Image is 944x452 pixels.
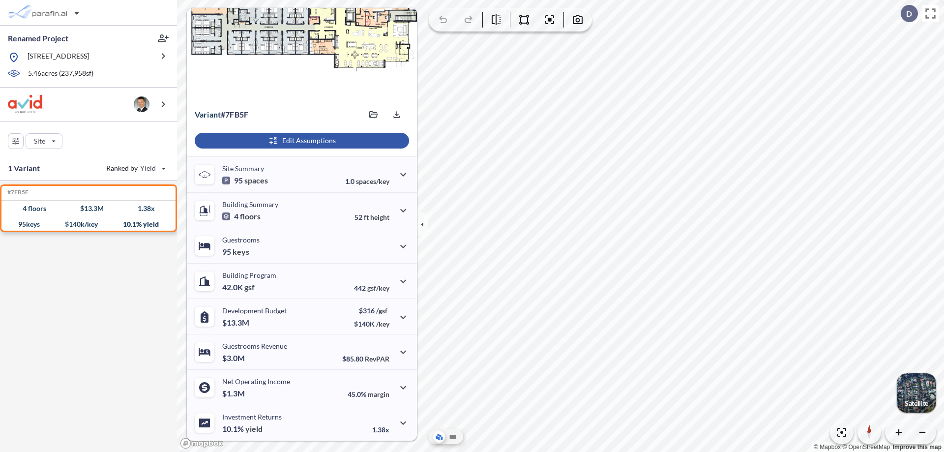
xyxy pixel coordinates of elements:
[28,51,89,63] p: [STREET_ADDRESS]
[348,390,389,398] p: 45.0%
[140,163,156,173] span: Yield
[180,438,223,449] a: Mapbox homepage
[372,425,389,434] p: 1.38x
[222,342,287,350] p: Guestrooms Revenue
[376,306,387,315] span: /gsf
[354,284,389,292] p: 442
[356,177,389,185] span: spaces/key
[244,176,268,185] span: spaces
[893,444,942,451] a: Improve this map
[370,213,389,221] span: height
[365,355,389,363] span: RevPAR
[222,282,255,292] p: 42.0K
[222,306,287,315] p: Development Budget
[354,320,389,328] p: $140K
[447,431,459,443] button: Site Plan
[8,162,40,174] p: 1 Variant
[222,271,276,279] p: Building Program
[5,189,29,196] h5: Click to copy the code
[245,424,263,434] span: yield
[433,431,445,443] button: Aerial View
[222,353,246,363] p: $3.0M
[26,133,62,149] button: Site
[354,306,389,315] p: $316
[8,95,44,113] img: BrandImage
[195,110,221,119] span: Variant
[222,236,260,244] p: Guestrooms
[233,247,249,257] span: keys
[222,318,251,328] p: $13.3M
[905,399,928,407] p: Satellite
[376,320,389,328] span: /key
[222,413,282,421] p: Investment Returns
[134,96,149,112] img: user logo
[28,68,93,79] p: 5.46 acres ( 237,958 sf)
[222,247,249,257] p: 95
[222,377,290,386] p: Net Operating Income
[222,164,264,173] p: Site Summary
[367,284,389,292] span: gsf/key
[345,177,389,185] p: 1.0
[364,213,369,221] span: ft
[195,133,409,149] button: Edit Assumptions
[814,444,841,451] a: Mapbox
[98,160,172,176] button: Ranked by Yield
[222,176,268,185] p: 95
[897,373,936,413] img: Switcher Image
[368,390,389,398] span: margin
[240,211,261,221] span: floors
[244,282,255,292] span: gsf
[354,213,389,221] p: 52
[842,444,890,451] a: OpenStreetMap
[906,9,912,18] p: D
[222,200,278,209] p: Building Summary
[195,110,248,120] p: # 7fb5f
[342,355,389,363] p: $85.80
[34,136,45,146] p: Site
[222,389,246,398] p: $1.3M
[897,373,936,413] button: Switcher ImageSatellite
[222,211,261,221] p: 4
[222,424,263,434] p: 10.1%
[8,33,68,44] p: Renamed Project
